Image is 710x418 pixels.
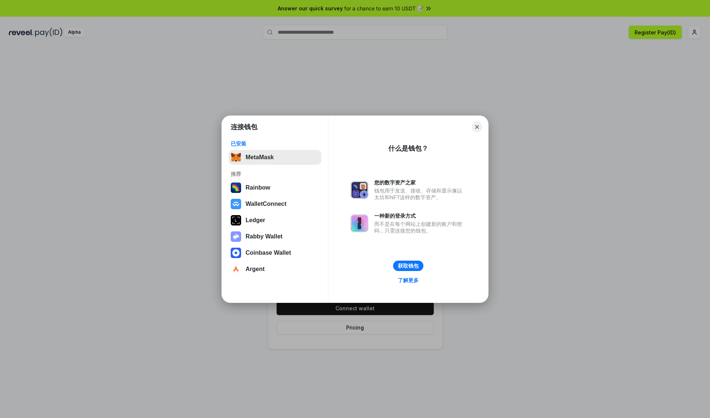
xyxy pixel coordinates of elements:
[229,229,321,244] button: Rabby Wallet
[231,123,257,131] h1: 连接钱包
[246,266,265,272] div: Argent
[374,213,466,219] div: 一种新的登录方式
[246,217,265,224] div: Ledger
[388,144,428,153] div: 什么是钱包？
[374,187,466,201] div: 钱包用于发送、接收、存储和显示像以太坊和NFT这样的数字资产。
[246,154,274,161] div: MetaMask
[398,262,419,269] div: 获取钱包
[351,214,368,232] img: svg+xml,%3Csvg%20xmlns%3D%22http%3A%2F%2Fwww.w3.org%2F2000%2Fsvg%22%20fill%3D%22none%22%20viewBox...
[229,262,321,277] button: Argent
[393,275,423,285] a: 了解更多
[246,184,270,191] div: Rainbow
[393,261,423,271] button: 获取钱包
[246,201,287,207] div: WalletConnect
[351,181,368,199] img: svg+xml,%3Csvg%20xmlns%3D%22http%3A%2F%2Fwww.w3.org%2F2000%2Fsvg%22%20fill%3D%22none%22%20viewBox...
[231,171,319,177] div: 推荐
[231,215,241,225] img: svg+xml,%3Csvg%20xmlns%3D%22http%3A%2F%2Fwww.w3.org%2F2000%2Fsvg%22%20width%3D%2228%22%20height%3...
[231,264,241,274] img: svg+xml,%3Csvg%20width%3D%2228%22%20height%3D%2228%22%20viewBox%3D%220%200%2028%2028%22%20fill%3D...
[231,231,241,242] img: svg+xml,%3Csvg%20xmlns%3D%22http%3A%2F%2Fwww.w3.org%2F2000%2Fsvg%22%20fill%3D%22none%22%20viewBox...
[231,183,241,193] img: svg+xml,%3Csvg%20width%3D%22120%22%20height%3D%22120%22%20viewBox%3D%220%200%20120%20120%22%20fil...
[246,250,291,256] div: Coinbase Wallet
[229,197,321,211] button: WalletConnect
[229,213,321,228] button: Ledger
[472,122,482,132] button: Close
[231,248,241,258] img: svg+xml,%3Csvg%20width%3D%2228%22%20height%3D%2228%22%20viewBox%3D%220%200%2028%2028%22%20fill%3D...
[398,277,419,284] div: 了解更多
[246,233,283,240] div: Rabby Wallet
[231,140,319,147] div: 已安装
[231,199,241,209] img: svg+xml,%3Csvg%20width%3D%2228%22%20height%3D%2228%22%20viewBox%3D%220%200%2028%2028%22%20fill%3D...
[374,179,466,186] div: 您的数字资产之家
[229,180,321,195] button: Rainbow
[231,152,241,163] img: svg+xml,%3Csvg%20fill%3D%22none%22%20height%3D%2233%22%20viewBox%3D%220%200%2035%2033%22%20width%...
[229,150,321,165] button: MetaMask
[229,245,321,260] button: Coinbase Wallet
[374,221,466,234] div: 而不是在每个网站上创建新的账户和密码，只需连接您的钱包。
